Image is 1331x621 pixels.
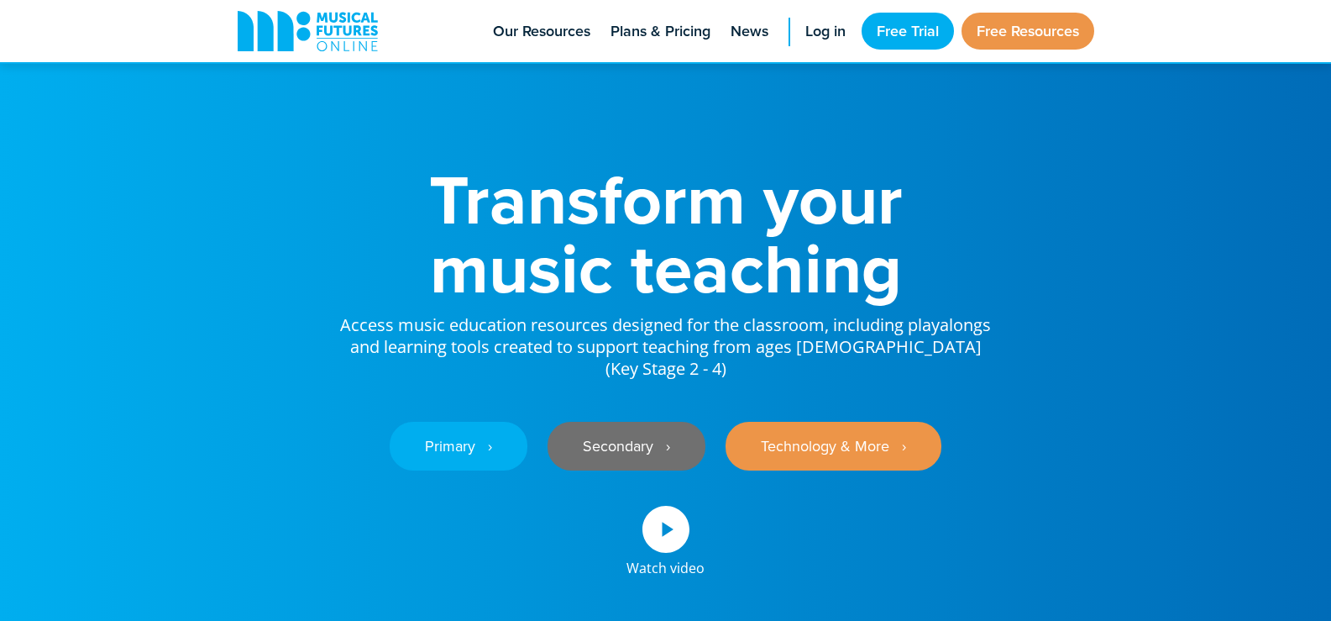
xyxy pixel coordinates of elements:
div: Watch video [626,553,705,575]
a: Primary ‎‏‏‎ ‎ › [390,422,527,471]
p: Access music education resources designed for the classroom, including playalongs and learning to... [338,303,993,380]
span: Plans & Pricing [610,20,710,43]
span: Log in [805,20,846,43]
span: News [731,20,768,43]
h1: Transform your music teaching [338,165,993,303]
span: Our Resources [493,20,590,43]
a: Free Resources [962,13,1094,50]
a: Secondary ‎‏‏‎ ‎ › [548,422,705,471]
a: Free Trial [862,13,954,50]
a: Technology & More ‎‏‏‎ ‎ › [726,422,941,471]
